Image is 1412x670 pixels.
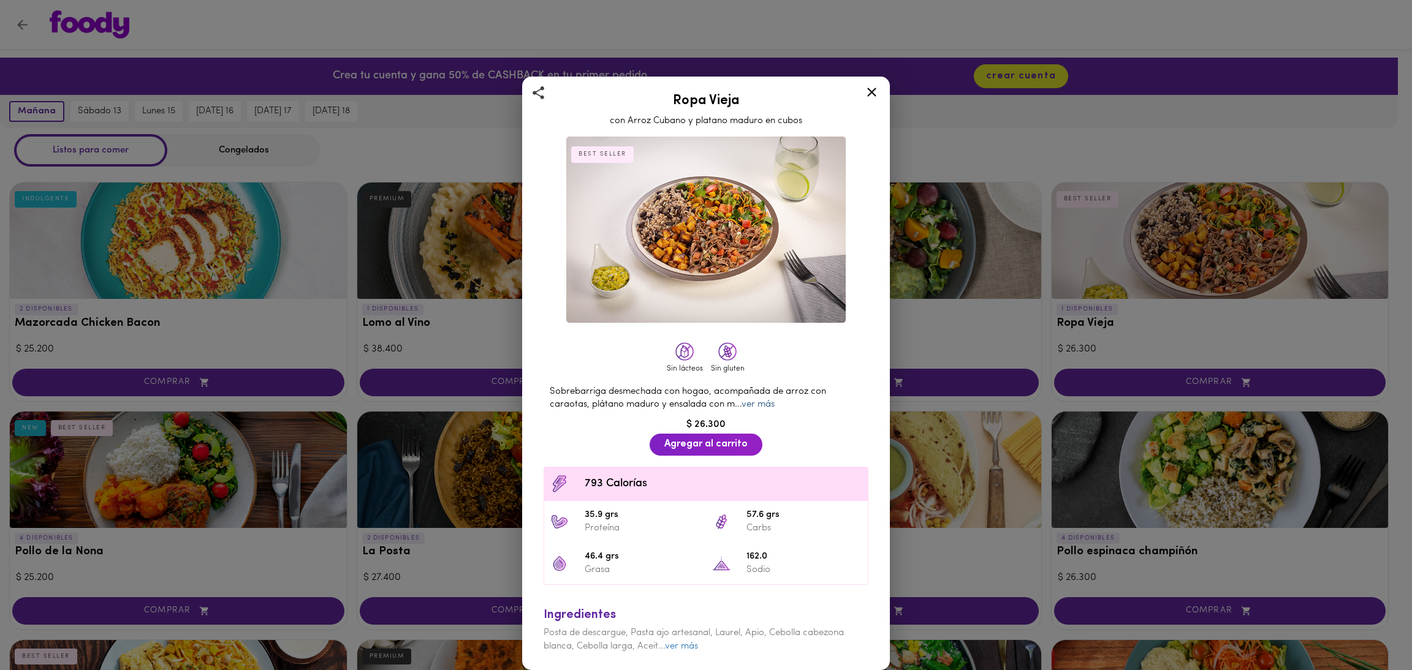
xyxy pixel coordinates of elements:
img: 46.4 grs Grasa [550,554,569,573]
a: ver más [742,400,775,409]
h2: Ropa Vieja [537,94,875,108]
div: Ingredientes [544,606,868,624]
img: 57.6 grs Carbs [712,513,731,531]
div: Sin gluten [709,364,746,374]
span: con Arroz Cubano y platano maduro en cubos [610,116,802,126]
p: Carbs [746,522,862,535]
img: dairyfree.png [675,342,694,361]
img: Ropa Vieja [566,137,846,323]
span: 162.0 [746,550,862,564]
img: glutenfree.png [718,342,737,361]
span: Posta de descargue, Pasta ajo artesanal, Laurel, Apio, Cebolla cabezona blanca, Cebolla larga, Ac... [544,628,844,650]
span: 57.6 grs [746,508,862,522]
div: Sin lácteos [666,364,703,374]
div: $ 26.300 [537,418,875,432]
span: Agregar al carrito [664,439,748,450]
p: Grasa [585,563,700,576]
img: 35.9 grs Proteína [550,513,569,531]
p: Proteína [585,522,700,535]
button: Agregar al carrito [650,434,762,455]
div: BEST SELLER [571,146,634,162]
span: 46.4 grs [585,550,700,564]
a: ver más [665,642,698,651]
span: Sobrebarriga desmechada con hogao, acompañada de arroz con caraotas, plátano maduro y ensalada co... [550,387,826,409]
img: Contenido calórico [550,475,569,493]
img: 162.0 Sodio [712,554,731,573]
p: Sodio [746,563,862,576]
span: 793 Calorías [585,476,862,492]
iframe: Messagebird Livechat Widget [1341,599,1400,658]
span: 35.9 grs [585,508,700,522]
